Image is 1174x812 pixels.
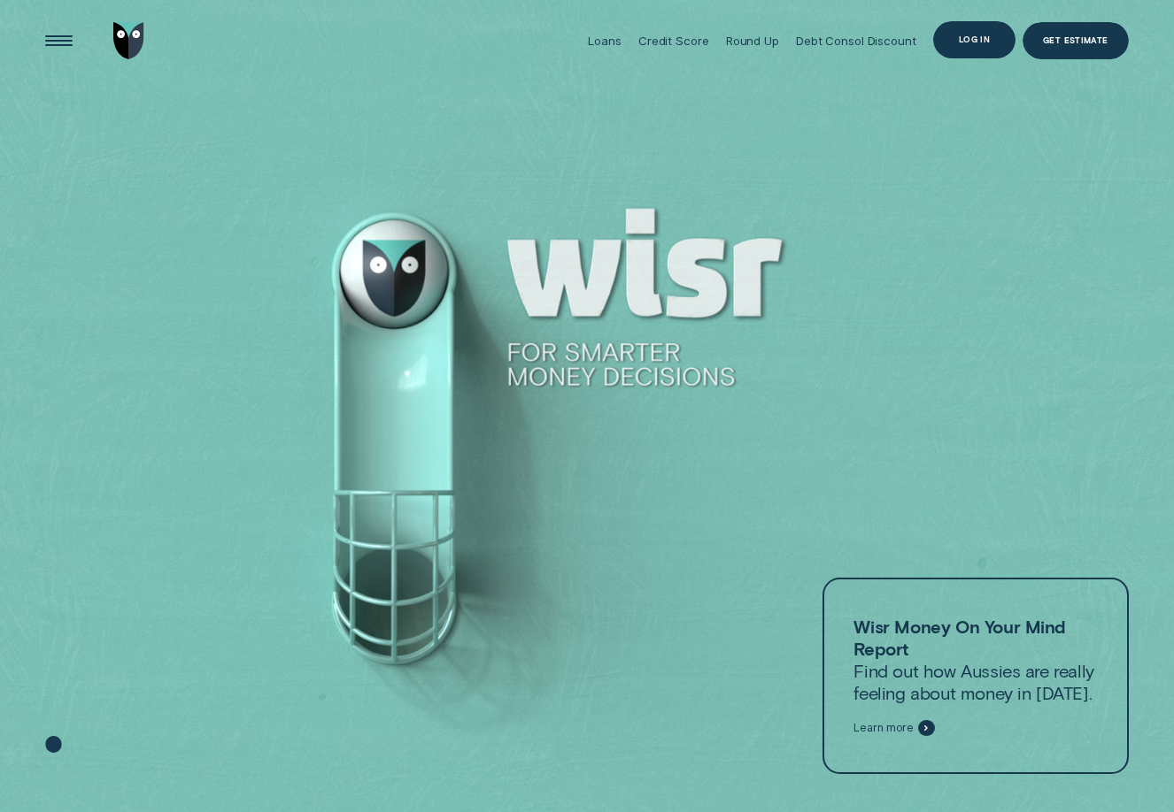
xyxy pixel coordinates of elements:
button: Open Menu [41,22,78,59]
p: Find out how Aussies are really feeling about money in [DATE]. [853,616,1097,705]
strong: Wisr Money On Your Mind Report [853,616,1066,659]
a: Wisr Money On Your Mind ReportFind out how Aussies are really feeling about money in [DATE].Learn... [823,578,1128,774]
div: Log in [959,36,990,43]
div: Credit Score [638,34,708,48]
div: Loans [588,34,621,48]
a: Get Estimate [1023,22,1129,59]
img: Wisr [113,22,144,59]
div: Round Up [726,34,779,48]
span: Learn more [853,721,914,735]
button: Log in [933,21,1016,58]
div: Debt Consol Discount [796,34,915,48]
